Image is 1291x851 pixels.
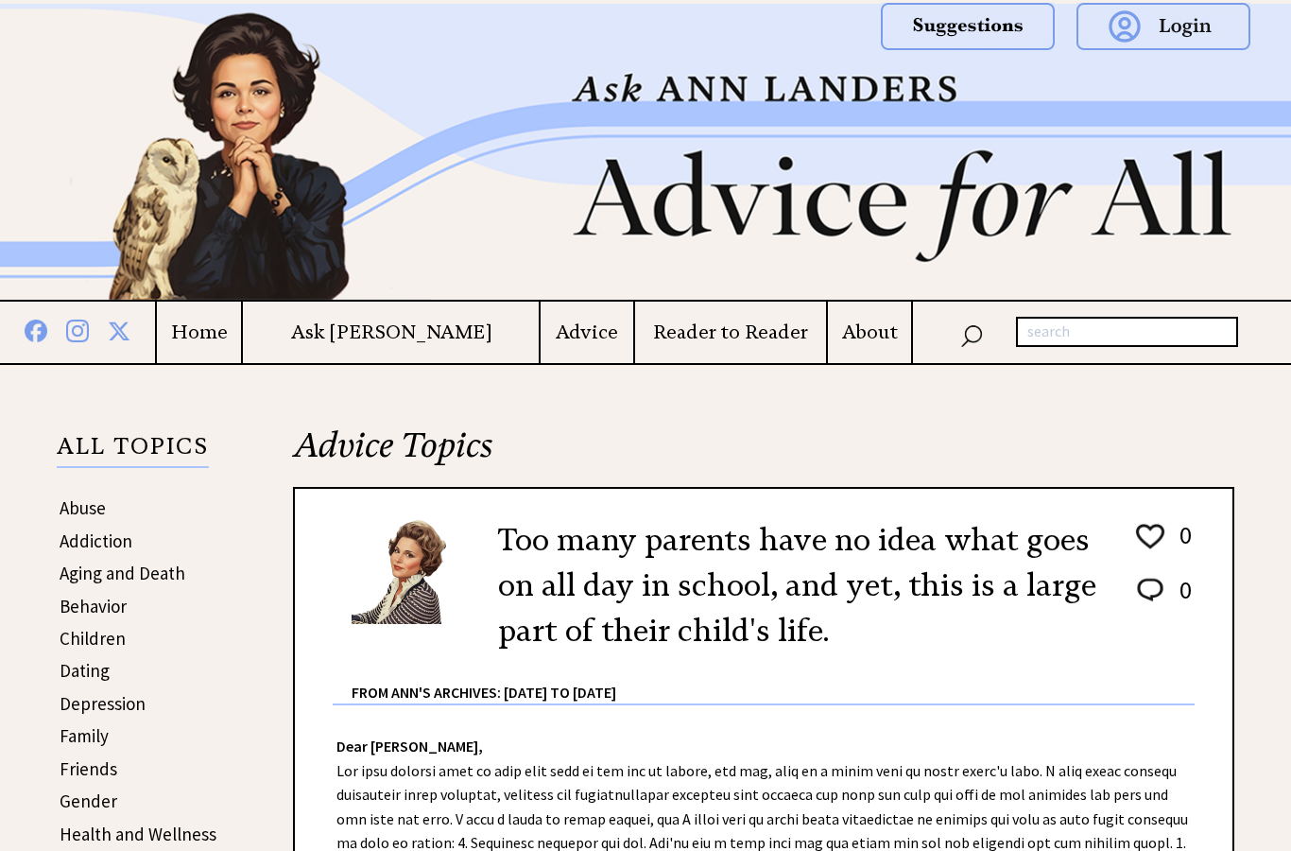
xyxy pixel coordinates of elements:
[60,823,216,845] a: Health and Wellness
[157,321,241,344] a: Home
[60,724,109,747] a: Family
[60,562,185,584] a: Aging and Death
[1016,317,1238,347] input: search
[881,3,1055,50] img: suggestions.png
[1076,3,1250,50] img: login.png
[352,653,1195,703] div: From Ann's Archives: [DATE] to [DATE]
[60,530,132,552] a: Addiction
[243,321,538,344] a: Ask [PERSON_NAME]
[66,316,89,342] img: instagram%20blue.png
[60,659,110,682] a: Dating
[25,316,47,342] img: facebook%20blue.png
[336,737,483,755] strong: Dear [PERSON_NAME],
[541,321,633,344] a: Advice
[60,757,117,780] a: Friends
[635,321,827,344] a: Reader to Reader
[57,436,209,468] p: ALL TOPICS
[498,517,1105,653] h2: Too many parents have no idea what goes on all day in school, and yet, this is a large part of th...
[1133,575,1167,605] img: message_round%202.png
[960,321,983,348] img: search_nav.png
[108,317,130,342] img: x%20blue.png
[1170,519,1193,572] td: 0
[60,496,106,519] a: Abuse
[60,790,117,812] a: Gender
[1170,574,1193,624] td: 0
[828,321,911,344] a: About
[60,627,126,650] a: Children
[1133,520,1167,553] img: heart_outline%201.png
[60,595,127,617] a: Behavior
[60,692,146,715] a: Depression
[293,423,1234,487] h2: Advice Topics
[352,517,470,624] img: Ann6%20v2%20small.png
